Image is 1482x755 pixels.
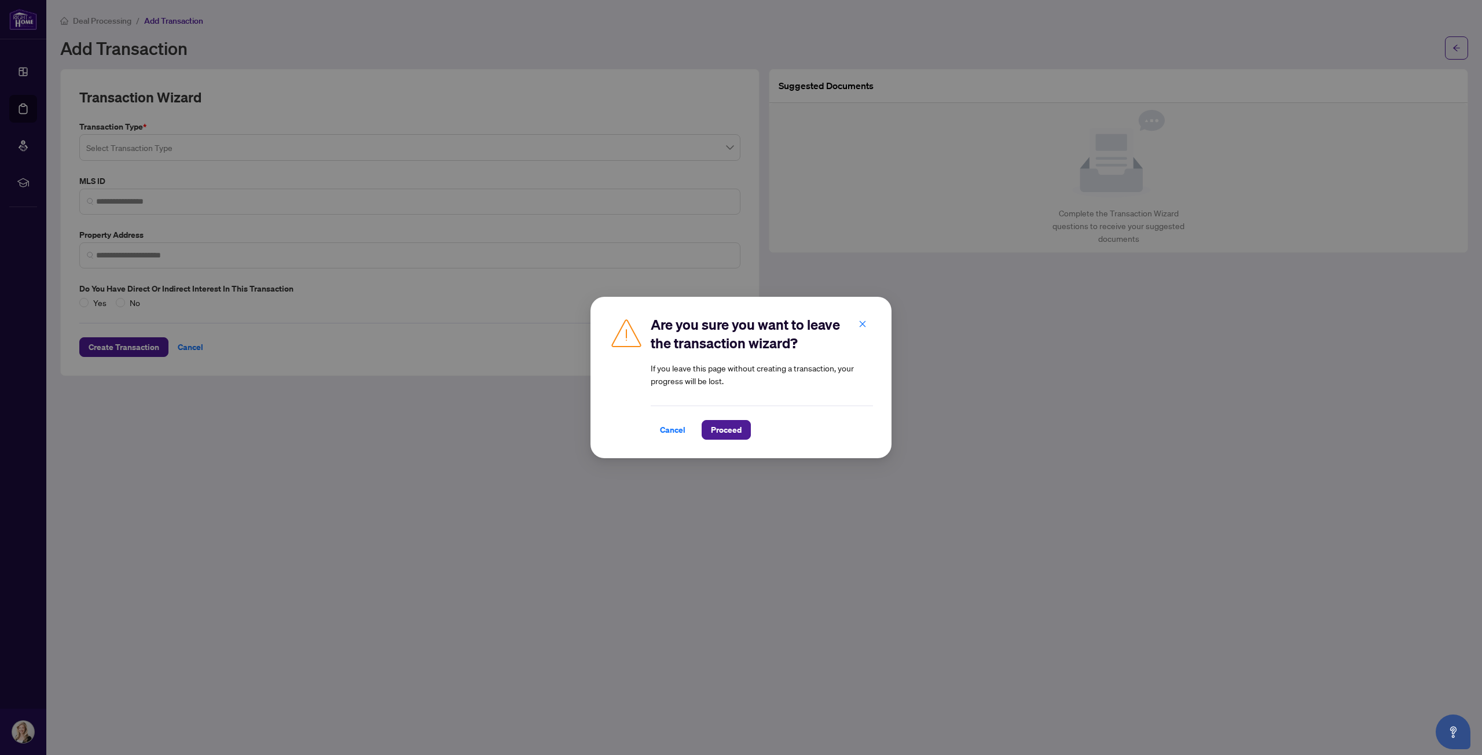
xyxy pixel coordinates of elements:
[651,362,873,387] article: If you leave this page without creating a transaction, your progress will be lost.
[859,320,867,328] span: close
[1436,715,1470,749] button: Open asap
[660,421,685,439] span: Cancel
[702,420,751,440] button: Proceed
[651,315,873,352] h2: Are you sure you want to leave the transaction wizard?
[651,420,695,440] button: Cancel
[711,421,742,439] span: Proceed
